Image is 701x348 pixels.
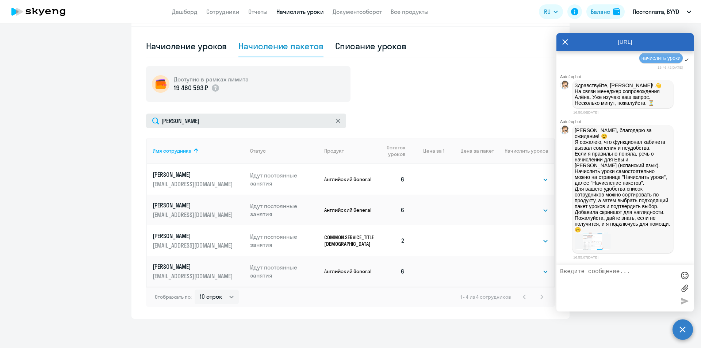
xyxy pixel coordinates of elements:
[560,126,570,136] img: bot avatar
[679,283,690,294] label: Лимит 10 файлов
[153,180,234,188] p: [EMAIL_ADDRESS][DOMAIN_NAME]
[152,75,169,93] img: wallet-circle.png
[153,201,234,209] p: [PERSON_NAME]
[250,171,319,187] p: Идут постоянные занятия
[153,171,234,179] p: [PERSON_NAME]
[575,83,671,106] p: Здравствуйте, [PERSON_NAME]! 👋 ﻿На связи менеджер сопровождения Алёна. Уже изучаю ваш запрос. Нес...
[153,272,234,280] p: [EMAIL_ADDRESS][DOMAIN_NAME]
[575,127,671,233] p: [PERSON_NAME], благодарю за ожидание! 😊 Я сожалею, что функционал кабинета вызвал сомнения и неуд...
[250,148,266,154] div: Статус
[560,81,570,91] img: bot avatar
[460,294,511,300] span: 1 - 4 из 4 сотрудников
[248,8,268,15] a: Отчеты
[374,164,411,195] td: 6
[391,8,429,15] a: Все продукты
[153,232,234,240] p: [PERSON_NAME]
[153,232,244,249] a: [PERSON_NAME][EMAIL_ADDRESS][DOMAIN_NAME]
[539,4,563,19] button: RU
[174,83,208,93] p: 19 460 593 ₽
[324,234,374,247] p: COMMON.SERVICE_TITLE.LONG.[DEMOGRAPHIC_DATA]
[146,114,346,128] input: Поиск по имени, email, продукту или статусу
[560,119,694,124] div: Autofaq bot
[573,110,598,114] time: 16:50:06[DATE]
[633,7,679,16] p: Постоплата, BYYD
[172,8,198,15] a: Дашборд
[250,148,319,154] div: Статус
[586,4,625,19] button: Балансbalance
[335,40,407,52] div: Списание уроков
[153,211,234,219] p: [EMAIL_ADDRESS][DOMAIN_NAME]
[153,263,234,271] p: [PERSON_NAME]
[238,40,323,52] div: Начисление пакетов
[613,8,620,15] img: balance
[174,75,249,83] h5: Доступно в рамках лимита
[153,148,244,154] div: Имя сотрудника
[379,144,411,157] div: Остаток уроков
[544,7,551,16] span: RU
[591,7,610,16] div: Баланс
[374,256,411,287] td: 6
[153,201,244,219] a: [PERSON_NAME][EMAIL_ADDRESS][DOMAIN_NAME]
[575,233,611,250] img: image.png
[573,255,598,259] time: 16:55:07[DATE]
[146,40,227,52] div: Начисление уроков
[153,241,234,249] p: [EMAIL_ADDRESS][DOMAIN_NAME]
[641,55,681,61] span: начислить уроки
[153,148,192,154] div: Имя сотрудника
[444,138,494,164] th: Цена за пакет
[250,233,319,249] p: Идут постоянные занятия
[379,144,405,157] span: Остаток уроков
[333,8,382,15] a: Документооборот
[250,202,319,218] p: Идут постоянные занятия
[155,294,192,300] span: Отображать по:
[276,8,324,15] a: Начислить уроки
[324,148,374,154] div: Продукт
[374,195,411,225] td: 6
[324,207,374,213] p: Английский General
[206,8,240,15] a: Сотрудники
[374,225,411,256] td: 2
[658,65,683,69] time: 16:46:42[DATE]
[560,74,694,79] div: Autofaq bot
[324,268,374,275] p: Английский General
[494,138,554,164] th: Начислить уроков
[324,148,344,154] div: Продукт
[411,138,444,164] th: Цена за 1
[153,263,244,280] a: [PERSON_NAME][EMAIL_ADDRESS][DOMAIN_NAME]
[324,176,374,183] p: Английский General
[250,263,319,279] p: Идут постоянные занятия
[629,3,695,20] button: Постоплата, BYYD
[153,171,244,188] a: [PERSON_NAME][EMAIL_ADDRESS][DOMAIN_NAME]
